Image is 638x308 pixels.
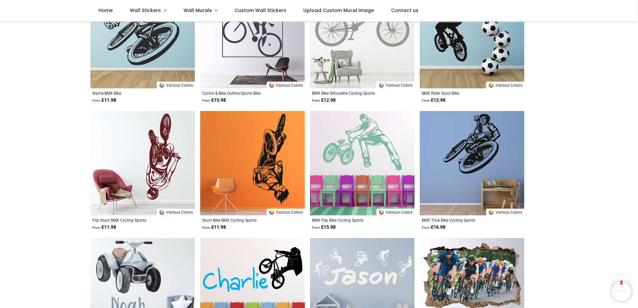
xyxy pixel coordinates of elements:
a: Various Colors [376,209,414,215]
span: Wall Murals [184,7,212,14]
span: From [312,226,320,229]
strong: £ 11.98 [202,224,226,231]
img: BMX Flip Bike Cycling Sports Wall Sticker [310,111,414,215]
span: From [422,226,430,229]
strong: £ 15.98 [202,97,226,104]
span: Custom Wall Stickers [235,7,286,14]
a: BMX Bike Silhouette Cycling Sports [312,90,392,96]
img: Color Wheel [378,209,384,215]
a: Various Colors [157,209,195,215]
img: Color Wheel [159,209,165,215]
span: From [202,99,210,102]
strong: £ 15.98 [312,224,336,231]
img: BMX Trick Bike Cycling Sports Wall Sticker [420,111,524,215]
a: BMX Trick Bike Cycling Sports [422,217,502,223]
a: Various Colors [486,82,524,88]
span: From [312,99,320,102]
span: Contact us [391,7,418,14]
a: Various Colors [486,209,524,215]
img: Color Wheel [159,82,165,88]
img: Color Wheel [488,209,494,215]
a: Stunt Bike BMX Cycling Sports [202,217,283,223]
img: Flip Stunt BMX Cycling Sports Wall Sticker [90,111,195,215]
img: Color Wheel [378,82,384,88]
span: Wall Stickers [130,7,161,14]
strong: £ 11.98 [92,224,116,231]
span: From [92,226,100,229]
img: Color Wheel [269,209,275,215]
a: Various Colors [376,82,414,88]
a: Various Colors [267,82,305,88]
img: Color Wheel [269,82,275,88]
img: Color Wheel [488,82,494,88]
img: Stunt Bike BMX Cycling Sports Wall Sticker [200,111,305,215]
span: From [92,99,100,102]
a: BMX Rider Stunt Bike [422,90,502,96]
span: Upload Custom Mural Image [303,7,374,14]
strong: £ 12.98 [422,97,445,104]
span: From [422,99,430,102]
span: Home [98,7,113,14]
a: Cyclist & Bike Outline Sports Bike [202,90,283,96]
strong: £ 11.98 [92,97,116,104]
strong: £ 16.98 [422,224,445,231]
iframe: Brevo live chat [611,281,631,301]
a: Name BMX Bike [92,90,173,96]
a: Various Colors [267,209,305,215]
a: Flip Stunt BMX Cycling Sports [92,217,173,223]
a: Various Colors [157,82,195,88]
a: BMX Flip Bike Cycling Sports [312,217,392,223]
span: From [202,226,210,229]
strong: £ 12.98 [312,97,336,104]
